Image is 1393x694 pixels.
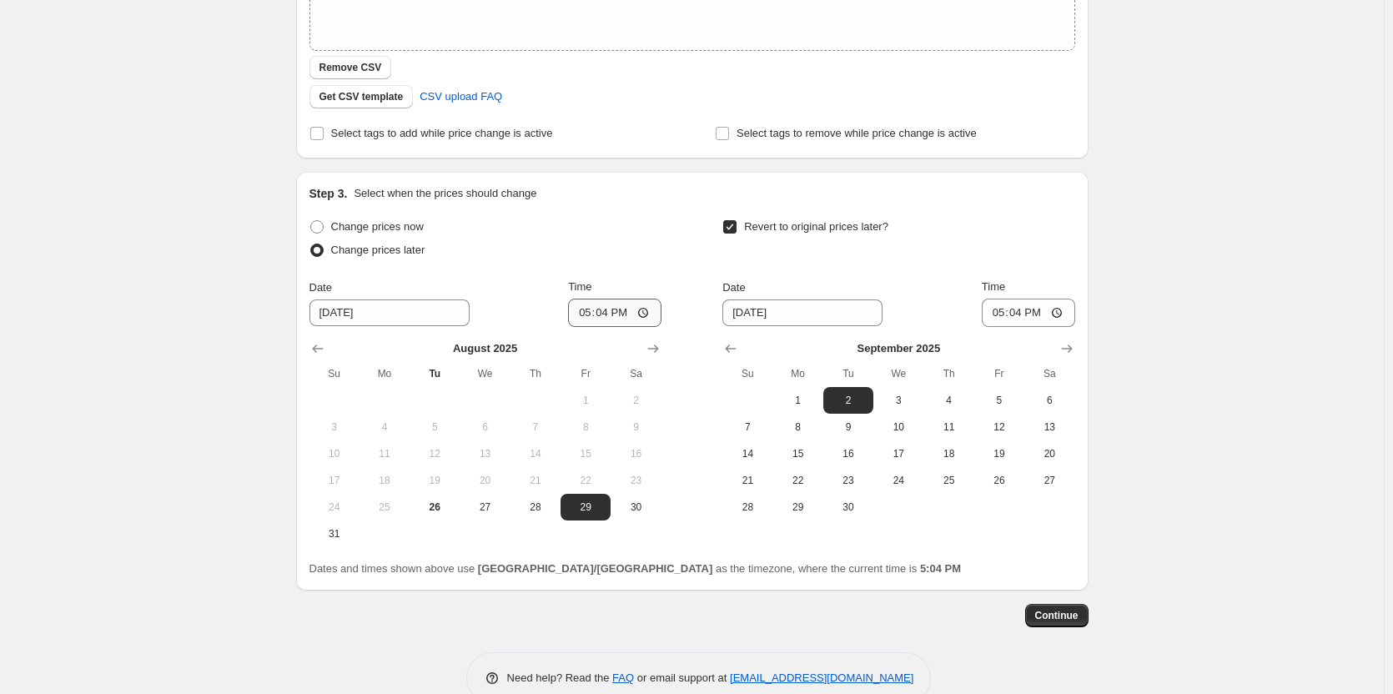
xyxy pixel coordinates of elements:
span: 22 [780,474,817,487]
span: CSV upload FAQ [420,88,502,105]
span: 16 [617,447,654,460]
th: Friday [974,360,1024,387]
th: Tuesday [823,360,873,387]
span: Tu [830,367,867,380]
button: Wednesday August 13 2025 [460,440,510,467]
span: 31 [316,527,353,541]
button: Tuesday August 12 2025 [410,440,460,467]
span: 23 [830,474,867,487]
p: Select when the prices should change [354,185,536,202]
span: 1 [567,394,604,407]
span: 8 [780,420,817,434]
span: 9 [617,420,654,434]
span: 4 [366,420,403,434]
span: 12 [981,420,1018,434]
button: Saturday August 16 2025 [611,440,661,467]
span: 2 [830,394,867,407]
span: 2 [617,394,654,407]
th: Sunday [722,360,772,387]
span: 18 [930,447,967,460]
span: 17 [316,474,353,487]
span: 13 [466,447,503,460]
b: [GEOGRAPHIC_DATA]/[GEOGRAPHIC_DATA] [478,562,712,575]
span: 30 [830,500,867,514]
span: 20 [466,474,503,487]
a: [EMAIL_ADDRESS][DOMAIN_NAME] [730,671,913,684]
button: Sunday September 7 2025 [722,414,772,440]
span: 20 [1031,447,1068,460]
span: 17 [880,447,917,460]
h2: Step 3. [309,185,348,202]
span: We [880,367,917,380]
span: 5 [981,394,1018,407]
span: 28 [517,500,554,514]
button: Saturday August 23 2025 [611,467,661,494]
th: Wednesday [873,360,923,387]
button: Saturday August 9 2025 [611,414,661,440]
input: 8/26/2025 [309,299,470,326]
b: 5:04 PM [920,562,961,575]
button: Tuesday August 5 2025 [410,414,460,440]
span: Mo [366,367,403,380]
span: 15 [567,447,604,460]
span: 29 [567,500,604,514]
button: Saturday September 27 2025 [1024,467,1074,494]
button: Monday August 25 2025 [360,494,410,520]
span: Date [722,281,745,294]
span: 13 [1031,420,1068,434]
button: Continue [1025,604,1089,627]
span: Fr [981,367,1018,380]
span: Change prices later [331,244,425,256]
span: Time [568,280,591,293]
span: 7 [729,420,766,434]
button: Get CSV template [309,85,414,108]
span: 25 [930,474,967,487]
button: Friday August 22 2025 [561,467,611,494]
button: Saturday September 13 2025 [1024,414,1074,440]
span: 26 [416,500,453,514]
button: Monday August 11 2025 [360,440,410,467]
th: Saturday [611,360,661,387]
button: Thursday August 7 2025 [510,414,561,440]
a: FAQ [612,671,634,684]
span: Dates and times shown above use as the timezone, where the current time is [309,562,962,575]
button: Thursday September 11 2025 [923,414,973,440]
span: Need help? Read the [507,671,613,684]
span: Get CSV template [319,90,404,103]
button: Monday September 1 2025 [773,387,823,414]
span: 8 [567,420,604,434]
button: Wednesday August 6 2025 [460,414,510,440]
span: We [466,367,503,380]
span: 3 [880,394,917,407]
button: Thursday September 18 2025 [923,440,973,467]
span: Th [930,367,967,380]
span: Select tags to remove while price change is active [737,127,977,139]
button: Friday August 15 2025 [561,440,611,467]
button: Tuesday September 30 2025 [823,494,873,520]
button: Sunday August 3 2025 [309,414,360,440]
span: Remove CSV [319,61,382,74]
span: 7 [517,420,554,434]
span: Time [982,280,1005,293]
th: Tuesday [410,360,460,387]
button: Friday August 1 2025 [561,387,611,414]
span: 9 [830,420,867,434]
th: Monday [360,360,410,387]
span: 28 [729,500,766,514]
span: 14 [517,447,554,460]
span: 18 [366,474,403,487]
button: Sunday September 28 2025 [722,494,772,520]
span: 19 [416,474,453,487]
button: Monday September 8 2025 [773,414,823,440]
button: Monday September 22 2025 [773,467,823,494]
button: Saturday August 30 2025 [611,494,661,520]
button: Today Tuesday August 26 2025 [410,494,460,520]
th: Friday [561,360,611,387]
button: Wednesday September 24 2025 [873,467,923,494]
span: 6 [1031,394,1068,407]
span: Su [316,367,353,380]
button: Show next month, October 2025 [1055,337,1079,360]
button: Sunday September 14 2025 [722,440,772,467]
button: Thursday September 4 2025 [923,387,973,414]
button: Remove CSV [309,56,392,79]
